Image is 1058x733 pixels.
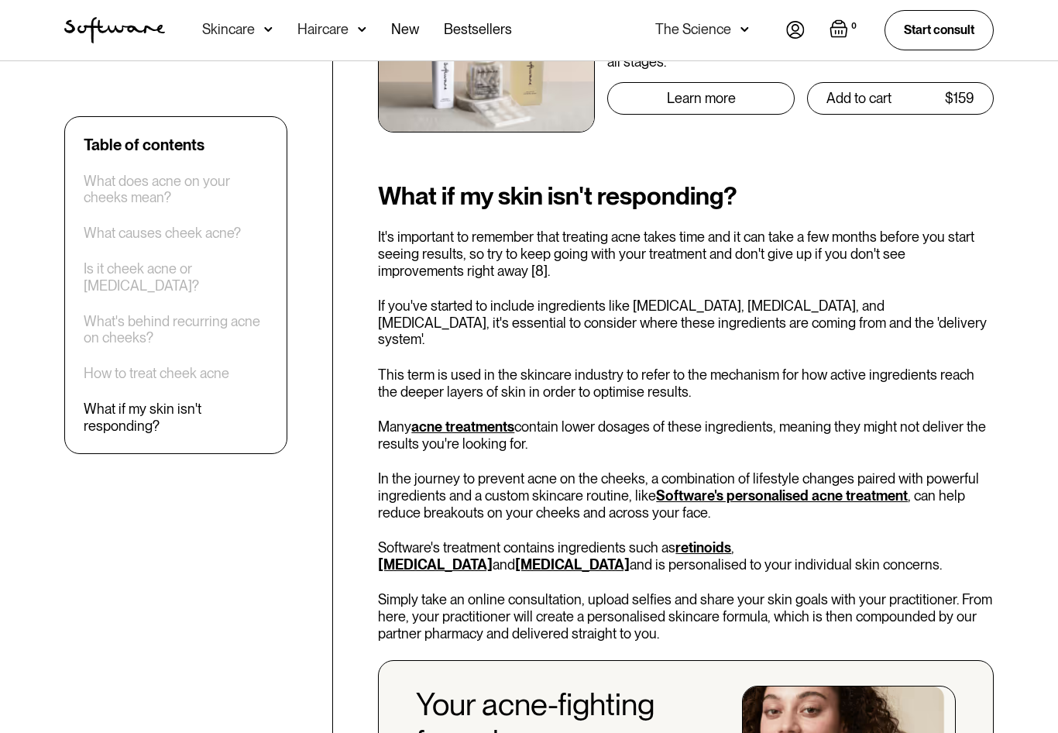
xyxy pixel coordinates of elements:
a: acne treatments [411,418,514,435]
img: arrow down [740,22,749,37]
div: Learn more [667,91,736,106]
div: Add to cart [826,91,891,106]
a: Start consult [885,10,994,50]
p: It's important to remember that treating acne takes time and it can take a few months before you ... [378,229,994,279]
p: Many contain lower dosages of these ingredients, meaning they might not deliver the results you'r... [378,418,994,452]
div: $159 [945,91,974,106]
a: [MEDICAL_DATA] [515,556,630,573]
img: arrow down [264,22,273,37]
a: Software's personalised acne treatment [656,487,908,504]
div: Haircare [297,22,349,37]
a: [MEDICAL_DATA] [378,556,493,573]
div: 0 [848,19,860,33]
img: Software Logo [64,17,165,43]
p: Software's treatment contains ingredients such as , and and is personalised to your individual sk... [378,539,994,573]
a: Acne KitMeet the complete acne-fighting kit designed to target acne at all stages.Learn moreAdd t... [378,8,994,132]
a: What does acne on your cheeks mean? [84,173,268,206]
div: The Science [655,22,731,37]
h2: What if my skin isn't responding? [378,182,994,210]
a: retinoids [675,539,731,556]
a: Is it cheek acne or [MEDICAL_DATA]? [84,261,268,294]
div: Table of contents [84,136,204,154]
img: arrow down [358,22,366,37]
a: What if my skin isn't responding? [84,401,268,435]
a: Open empty cart [830,19,860,41]
p: Simply take an online consultation, upload selfies and share your skin goals with your practition... [378,591,994,642]
a: home [64,17,165,43]
a: What's behind recurring acne on cheeks? [84,313,268,346]
a: What causes cheek acne? [84,225,241,243]
p: In the journey to prevent acne on the cheeks, a combination of lifestyle changes paired with powe... [378,470,994,521]
div: Skincare [202,22,255,37]
p: If you've started to include ingredients like [MEDICAL_DATA], [MEDICAL_DATA], and [MEDICAL_DATA],... [378,298,994,348]
p: This term is used in the skincare industry to refer to the mechanism for how active ingredients r... [378,366,994,400]
a: How to treat cheek acne [84,366,229,383]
